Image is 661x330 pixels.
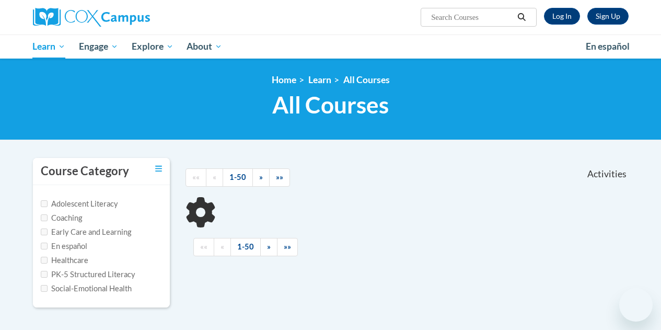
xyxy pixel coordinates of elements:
span: Activities [587,168,627,180]
a: Cox Campus [33,8,221,27]
span: »» [284,242,291,251]
div: Main menu [25,35,636,59]
label: Social-Emotional Health [41,283,132,294]
a: Previous [206,168,223,187]
a: Register [587,8,629,25]
a: Begining [193,238,214,256]
img: Cox Campus [33,8,150,27]
input: Checkbox for Options [41,257,48,264]
label: PK-5 Structured Literacy [41,269,135,280]
label: Early Care and Learning [41,226,131,238]
a: En español [579,36,636,58]
label: Coaching [41,212,82,224]
a: Previous [214,238,231,256]
label: Adolescent Literacy [41,198,118,210]
span: «« [192,173,200,181]
span: Engage [79,40,118,53]
a: 1-50 [230,238,261,256]
a: End [277,238,298,256]
span: Learn [32,40,65,53]
span: « [221,242,224,251]
span: About [187,40,222,53]
input: Checkbox for Options [41,285,48,292]
input: Checkbox for Options [41,200,48,207]
iframe: Button to launch messaging window [619,288,653,322]
input: Search Courses [430,11,514,24]
a: Home [272,74,296,85]
a: 1-50 [223,168,253,187]
span: Explore [132,40,173,53]
a: Next [260,238,277,256]
span: »» [276,173,283,181]
a: Log In [544,8,580,25]
span: » [267,242,271,251]
input: Checkbox for Options [41,271,48,278]
span: » [259,173,263,181]
button: Search [514,11,529,24]
a: Toggle collapse [155,163,162,175]
span: En español [586,41,630,52]
span: « [213,173,216,181]
label: En español [41,241,87,252]
a: End [269,168,290,187]
h3: Course Category [41,163,129,179]
a: Learn [26,35,73,59]
a: Engage [72,35,125,59]
label: Healthcare [41,255,88,266]
span: All Courses [272,91,389,119]
a: Learn [308,74,331,85]
span: «« [200,242,207,251]
input: Checkbox for Options [41,229,48,235]
a: Begining [185,168,206,187]
input: Checkbox for Options [41,243,48,249]
a: All Courses [343,74,390,85]
a: Next [252,168,270,187]
a: About [180,35,229,59]
a: Explore [125,35,180,59]
input: Checkbox for Options [41,214,48,221]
